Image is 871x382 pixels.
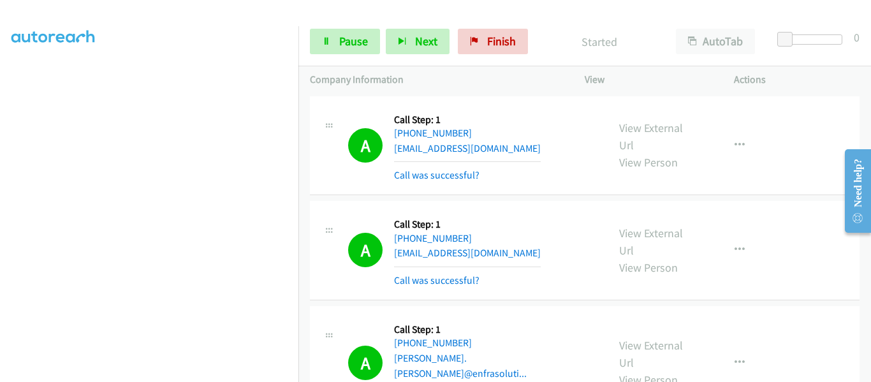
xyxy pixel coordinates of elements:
[458,29,528,54] a: Finish
[310,29,380,54] a: Pause
[545,33,653,50] p: Started
[834,140,871,242] iframe: Resource Center
[394,142,541,154] a: [EMAIL_ADDRESS][DOMAIN_NAME]
[619,226,683,258] a: View External Url
[348,128,383,163] h1: A
[415,34,437,48] span: Next
[619,338,683,370] a: View External Url
[619,260,678,275] a: View Person
[394,218,541,231] h5: Call Step: 1
[585,72,711,87] p: View
[348,233,383,267] h1: A
[394,247,541,259] a: [EMAIL_ADDRESS][DOMAIN_NAME]
[394,232,472,244] a: [PHONE_NUMBER]
[310,72,562,87] p: Company Information
[619,121,683,152] a: View External Url
[676,29,755,54] button: AutoTab
[394,274,479,286] a: Call was successful?
[394,169,479,181] a: Call was successful?
[394,114,541,126] h5: Call Step: 1
[348,346,383,380] h1: A
[394,127,472,139] a: [PHONE_NUMBER]
[339,34,368,48] span: Pause
[394,337,472,349] a: [PHONE_NUMBER]
[394,352,527,379] a: [PERSON_NAME].[PERSON_NAME]@enfrasoluti...
[619,155,678,170] a: View Person
[394,323,596,336] h5: Call Step: 1
[854,29,860,46] div: 0
[386,29,450,54] button: Next
[734,72,860,87] p: Actions
[487,34,516,48] span: Finish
